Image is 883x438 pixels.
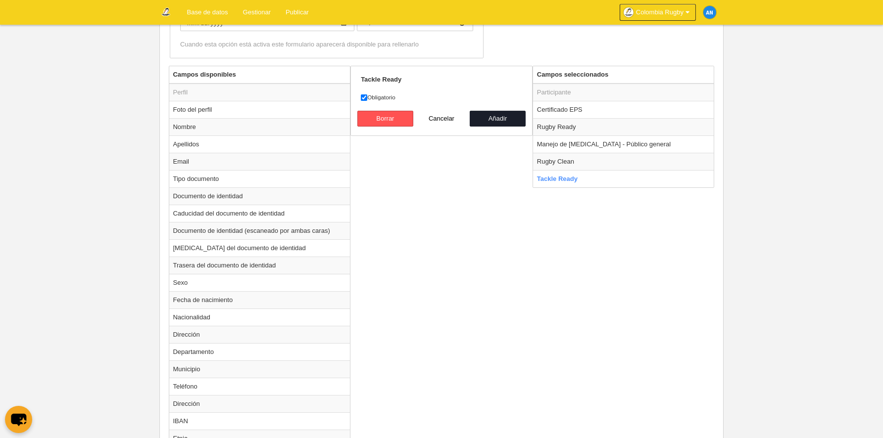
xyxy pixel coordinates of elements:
td: Departamento [169,343,350,360]
td: Dirección [169,395,350,412]
td: Caducidad del documento de identidad [169,205,350,222]
td: Nacionalidad [169,308,350,326]
td: Tipo documento [169,170,350,187]
td: Manejo de [MEDICAL_DATA] - Público general [533,135,714,153]
td: Documento de identidad (escaneado por ambas caras) [169,222,350,239]
td: Certificado EPS [533,101,714,118]
th: Campos seleccionados [533,66,714,84]
td: Municipio [169,360,350,378]
img: Colombia Rugby [160,6,172,18]
td: [MEDICAL_DATA] del documento de identidad [169,239,350,257]
td: Apellidos [169,135,350,153]
button: Cancelar [413,111,470,127]
span: Colombia Rugby [636,7,684,17]
td: Tackle Ready [533,170,714,187]
img: Oanpu9v8aySI.30x30.jpg [624,7,634,17]
td: Participante [533,84,714,101]
td: Documento de identidad [169,187,350,205]
td: Rugby Ready [533,118,714,135]
button: chat-button [5,406,32,433]
td: Fecha de nacimiento [169,291,350,308]
th: Campos disponibles [169,66,350,84]
td: Dirección [169,326,350,343]
button: Borrar [357,111,414,127]
td: IBAN [169,412,350,430]
strong: Tackle Ready [361,76,401,83]
a: Colombia Rugby [620,4,696,21]
td: Sexo [169,274,350,291]
td: Foto del perfil [169,101,350,118]
td: Teléfono [169,378,350,395]
img: c2l6ZT0zMHgzMCZmcz05JnRleHQ9QU4mYmc9MWU4OGU1.png [703,6,716,19]
label: Obligatorio [361,93,522,102]
td: Rugby Clean [533,153,714,170]
td: Perfil [169,84,350,101]
td: Trasera del documento de identidad [169,257,350,274]
td: Email [169,153,350,170]
div: Cuando esta opción está activa este formulario aparecerá disponible para rellenarlo [180,40,473,49]
td: Nombre [169,118,350,135]
input: Obligatorio [361,94,367,101]
button: Añadir [470,111,526,127]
